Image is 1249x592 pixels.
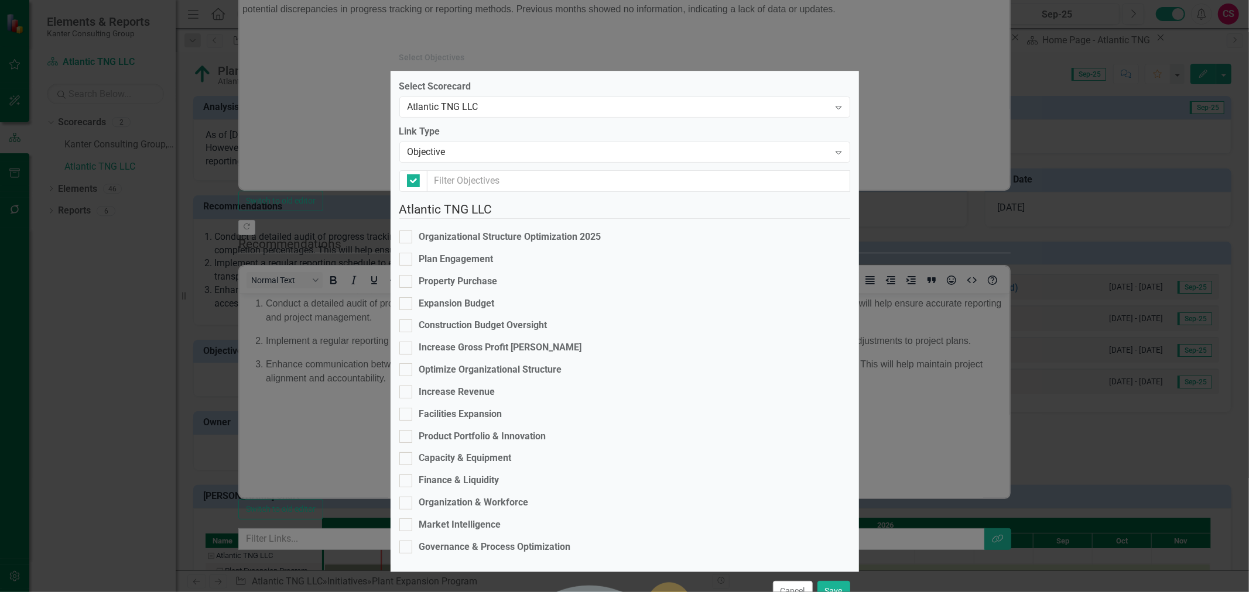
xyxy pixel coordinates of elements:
div: Objective [408,146,830,159]
div: Capacity & Equipment [419,452,512,465]
div: Finance & Liquidity [419,474,499,487]
div: Governance & Process Optimization [419,541,571,554]
div: Product Portfolio & Innovation [419,430,546,443]
div: Construction Budget Oversight [419,319,547,332]
p: Enhance communication between project teams to align on progress metrics and ensure all stakehold... [26,64,767,92]
label: Select Scorecard [399,80,850,94]
div: Organization & Workforce [419,496,529,510]
div: Optimize Organizational Structure [419,363,562,377]
p: Conduct a detailed audit of progress tracking methods to identify discrepancies between reported ... [26,3,767,31]
legend: Atlantic TNG LLC [399,201,850,219]
div: Property Purchase [419,275,498,288]
div: Plan Engagement [419,253,494,266]
label: Link Type [399,125,850,139]
div: Market Intelligence [419,518,501,532]
input: Filter Objectives [427,170,850,192]
div: Facilities Expansion [419,408,502,421]
p: As of [DATE], the Plant Expansion Program at Atlantic TNG LLC is 23% complete, categorized as "Ab... [3,3,767,31]
div: Expansion Budget [419,297,495,311]
p: Implement a regular reporting schedule to ensure consistent updates and data availability. This w... [26,40,767,54]
div: Increase Gross Profit [PERSON_NAME] [419,341,582,354]
div: Select Objectives [399,53,465,62]
div: Increase Revenue [419,386,495,399]
div: Atlantic TNG LLC [408,101,830,114]
div: Organizational Structure Optimization 2025 [419,230,601,244]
